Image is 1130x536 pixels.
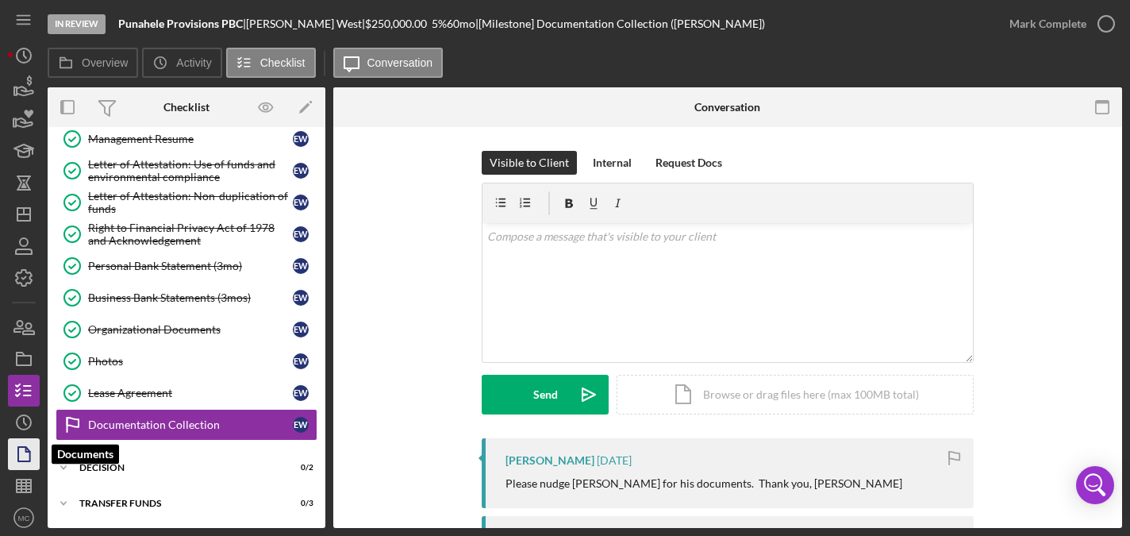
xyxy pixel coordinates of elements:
div: Mark Complete [1009,8,1086,40]
div: E W [293,322,309,337]
a: Organizational DocumentsEW [56,314,317,345]
button: Request Docs [648,151,730,175]
div: E W [293,353,309,369]
button: Internal [585,151,640,175]
div: [PERSON_NAME] [505,454,594,467]
div: Management Resume [88,133,293,145]
button: Activity [142,48,221,78]
div: E W [293,226,309,242]
div: E W [293,163,309,179]
div: Right to Financial Privacy Act of 1978 and Acknowledgement [88,222,293,247]
div: $250,000.00 [365,17,432,30]
div: 0 / 3 [285,499,313,508]
a: Documentation CollectionEW [56,409,317,441]
div: | [118,17,246,30]
div: Personal Bank Statement (3mo) [88,260,293,272]
a: Lease AgreementEW [56,377,317,409]
div: Checklist [163,101,209,114]
time: 2024-11-25 20:43 [597,454,632,467]
button: Visible to Client [482,151,577,175]
div: 60 mo [447,17,475,30]
div: E W [293,195,309,210]
label: Overview [82,56,128,69]
a: Personal Bank Statement (3mo)EW [56,250,317,282]
a: Right to Financial Privacy Act of 1978 and AcknowledgementEW [56,218,317,250]
div: Internal [593,151,632,175]
div: Open Intercom Messenger [1076,466,1114,504]
div: Conversation [694,101,760,114]
b: Punahele Provisions PBC [118,17,243,30]
div: Organizational Documents [88,323,293,336]
div: Business Bank Statements (3mos) [88,291,293,304]
div: Decision [79,463,274,472]
a: PhotosEW [56,345,317,377]
button: Send [482,375,609,415]
div: Photos [88,355,293,368]
p: Please nudge [PERSON_NAME] for his documents. Thank you, [PERSON_NAME] [505,475,902,492]
button: Mark Complete [994,8,1122,40]
div: Lease Agreement [88,387,293,399]
div: Transfer Funds [79,499,274,508]
div: 0 / 2 [285,463,313,472]
div: E W [293,385,309,401]
a: Business Bank Statements (3mos)EW [56,282,317,314]
div: 5 % [432,17,447,30]
div: Visible to Client [490,151,569,175]
div: E W [293,131,309,147]
div: E W [293,290,309,306]
div: Letter of Attestation: Use of funds and environmental compliance [88,158,293,183]
a: Letter of Attestation: Non-duplication of fundsEW [56,187,317,218]
button: Overview [48,48,138,78]
div: E W [293,258,309,274]
a: Letter of Attestation: Use of funds and environmental complianceEW [56,155,317,187]
button: Checklist [226,48,316,78]
button: MC [8,502,40,534]
label: Activity [176,56,211,69]
div: Letter of Attestation: Non-duplication of funds [88,190,293,215]
div: Request Docs [655,151,722,175]
text: MC [18,514,30,523]
div: | [Milestone] Documentation Collection ([PERSON_NAME]) [475,17,765,30]
div: E W [293,417,309,433]
label: Conversation [367,56,433,69]
div: Documentation Collection [88,418,293,431]
button: Conversation [333,48,444,78]
div: Send [533,375,558,415]
a: Management ResumeEW [56,123,317,155]
label: Checklist [260,56,306,69]
div: [PERSON_NAME] West | [246,17,365,30]
div: In Review [48,14,106,34]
